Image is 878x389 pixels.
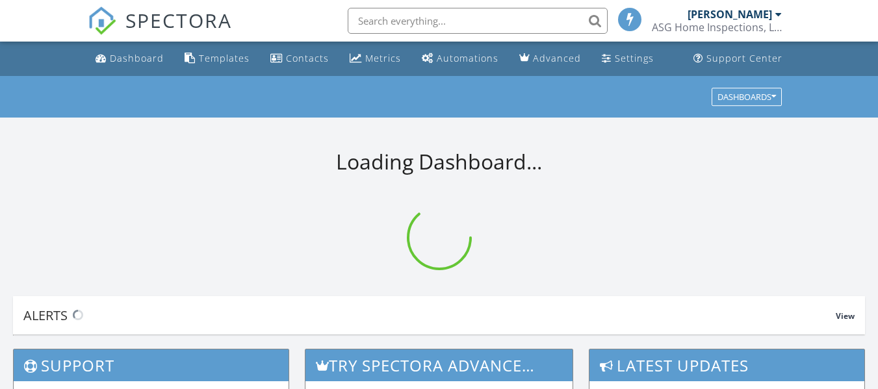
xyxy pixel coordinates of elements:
h3: Latest Updates [589,349,864,381]
input: Search everything... [348,8,608,34]
div: Contacts [286,52,329,64]
div: Templates [199,52,250,64]
button: Dashboards [712,88,782,106]
a: Templates [179,47,255,71]
a: Settings [597,47,659,71]
h3: Try spectora advanced [DATE] [305,349,573,381]
div: Alerts [23,307,836,324]
a: Support Center [688,47,788,71]
a: SPECTORA [88,18,232,45]
span: View [836,310,855,321]
div: Settings [615,52,654,64]
div: Support Center [706,52,782,64]
a: Metrics [344,47,406,71]
span: SPECTORA [125,6,232,34]
div: Automations [437,52,498,64]
a: Advanced [514,47,586,71]
a: Contacts [265,47,334,71]
img: The Best Home Inspection Software - Spectora [88,6,116,35]
h3: Support [14,349,289,381]
div: Advanced [533,52,581,64]
div: Dashboards [717,92,776,101]
a: Automations (Basic) [417,47,504,71]
div: Metrics [365,52,401,64]
div: ASG Home Inspections, LLC [652,21,782,34]
a: Dashboard [90,47,169,71]
div: Dashboard [110,52,164,64]
div: [PERSON_NAME] [688,8,772,21]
